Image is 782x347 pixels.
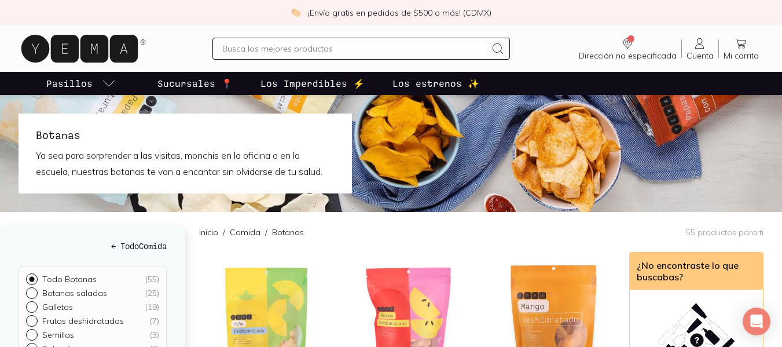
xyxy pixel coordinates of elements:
[145,288,159,298] div: ( 25 )
[308,7,491,19] p: ¡Envío gratis en pedidos de $500 o más! (CDMX)
[42,288,107,298] p: Botanas saladas
[743,308,770,335] div: Open Intercom Messenger
[199,227,218,238] a: Inicio
[392,76,479,90] p: Los estrenos ✨
[222,42,487,56] input: Busca los mejores productos
[42,330,74,340] p: Semillas
[579,50,677,61] span: Dirección no especificada
[260,76,365,90] p: Los Imperdibles ⚡️
[574,36,681,61] a: Dirección no especificada
[155,72,235,95] a: Sucursales 📍
[258,72,367,95] a: Los Imperdibles ⚡️
[157,76,233,90] p: Sucursales 📍
[682,36,718,61] a: Cuenta
[19,240,167,252] a: ← TodoComida
[44,72,118,95] a: pasillo-todos-link
[390,72,482,95] a: Los estrenos ✨
[724,50,759,61] span: Mi carrito
[145,274,159,284] div: ( 55 )
[291,8,301,18] img: check
[19,240,167,252] h5: ← Todo Comida
[149,330,159,340] div: ( 3 )
[36,127,335,143] h1: Botanas
[36,147,335,180] p: Ya sea para sorprender a las visitas, monchis en la oficina o en la escuela, nuestras botanas te ...
[42,302,73,312] p: Galletas
[42,316,124,326] p: Frutas deshidratadas
[149,316,159,326] div: ( 7 )
[686,227,763,238] p: 55 productos para ti
[42,274,97,284] p: Todo Botanas
[686,50,714,61] span: Cuenta
[145,302,159,312] div: ( 19 )
[46,76,93,90] p: Pasillos
[260,227,272,238] span: /
[719,36,763,61] a: Mi carrito
[230,227,260,238] a: Comida
[272,227,304,238] p: Botanas
[218,227,230,238] span: /
[630,253,763,290] div: ¿No encontraste lo que buscabas?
